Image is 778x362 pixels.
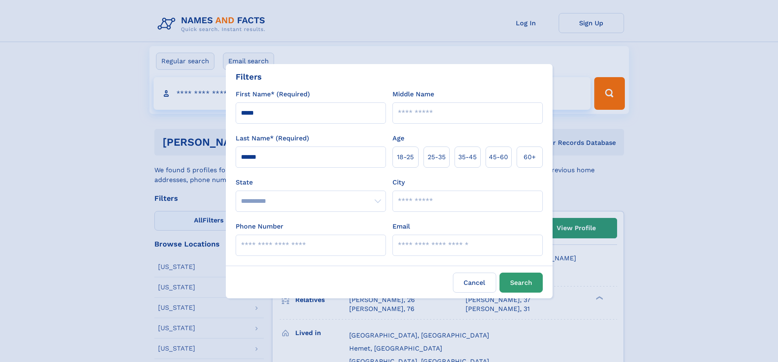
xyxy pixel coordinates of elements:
label: Phone Number [236,222,283,231]
span: 45‑60 [489,152,508,162]
label: City [392,178,405,187]
span: 18‑25 [397,152,414,162]
label: First Name* (Required) [236,89,310,99]
label: Middle Name [392,89,434,99]
span: 35‑45 [458,152,477,162]
span: 60+ [524,152,536,162]
button: Search [499,273,543,293]
span: 25‑35 [428,152,446,162]
label: Last Name* (Required) [236,133,309,143]
div: Filters [236,71,262,83]
label: Cancel [453,273,496,293]
label: Email [392,222,410,231]
label: Age [392,133,404,143]
label: State [236,178,386,187]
